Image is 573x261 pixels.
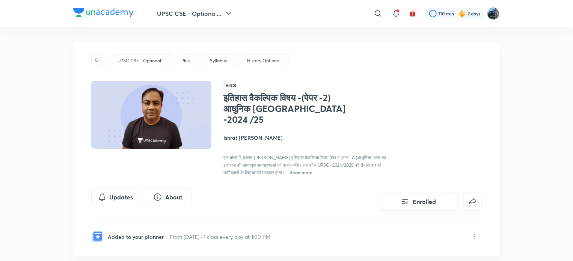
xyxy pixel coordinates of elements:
[144,188,192,206] button: About
[487,7,500,20] img: I A S babu
[223,155,386,175] span: इस कोर्स में, इशरत [PERSON_NAME] इतिहास वैकल्पिक विषय पेपर 2 (भाग - A )आधुनिक भारत का इतिहास की म...
[180,57,191,64] a: Plus
[181,57,190,64] p: Plus
[152,6,238,21] button: UPSC CSE - Optiona ...
[116,57,163,64] a: UPSC CSE - Optional
[379,193,458,211] button: Enrolled
[91,188,139,206] button: Updates
[223,92,346,125] h1: इतिहास वैकल्पिक विषय -(पेपर -2) आधुनिक [GEOGRAPHIC_DATA] -2024 /25
[223,134,392,142] h4: Ishrat [PERSON_NAME]
[247,57,280,64] p: History Optional
[170,233,270,241] p: From [DATE] · 1 class every day at 1:00 PM
[458,10,466,17] img: streak
[409,10,416,17] img: avatar
[73,8,134,19] a: Company Logo
[464,193,482,211] button: false
[246,57,282,64] a: History Optional
[108,233,164,241] p: Added to your planner
[90,80,213,149] img: Thumbnail
[209,57,228,64] a: Syllabus
[73,8,134,17] img: Company Logo
[290,169,312,175] span: Read more
[407,8,419,20] button: avatar
[210,57,227,64] p: Syllabus
[118,57,161,64] p: UPSC CSE - Optional
[223,81,238,89] span: Hindi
